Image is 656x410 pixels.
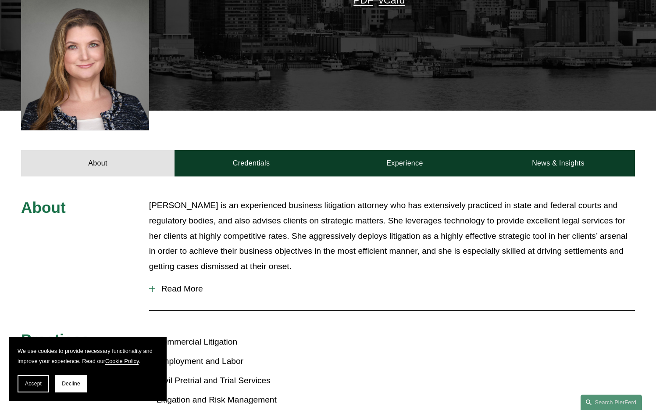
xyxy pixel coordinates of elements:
[18,346,158,366] p: We use cookies to provide necessary functionality and improve your experience. Read our .
[157,334,328,350] p: Commercial Litigation
[157,373,328,388] p: Civil Pretrial and Trial Services
[25,381,42,387] span: Accept
[175,150,328,176] a: Credentials
[9,337,167,401] section: Cookie banner
[18,375,49,392] button: Accept
[21,199,66,216] span: About
[157,392,328,408] p: Litigation and Risk Management
[328,150,481,176] a: Experience
[21,150,175,176] a: About
[481,150,635,176] a: News & Insights
[149,277,635,300] button: Read More
[149,198,635,274] p: [PERSON_NAME] is an experienced business litigation attorney who has extensively practiced in sta...
[105,358,139,364] a: Cookie Policy
[55,375,87,392] button: Decline
[581,395,642,410] a: Search this site
[62,381,80,387] span: Decline
[155,284,635,294] span: Read More
[157,354,328,369] p: Employment and Labor
[21,331,90,348] span: Practices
